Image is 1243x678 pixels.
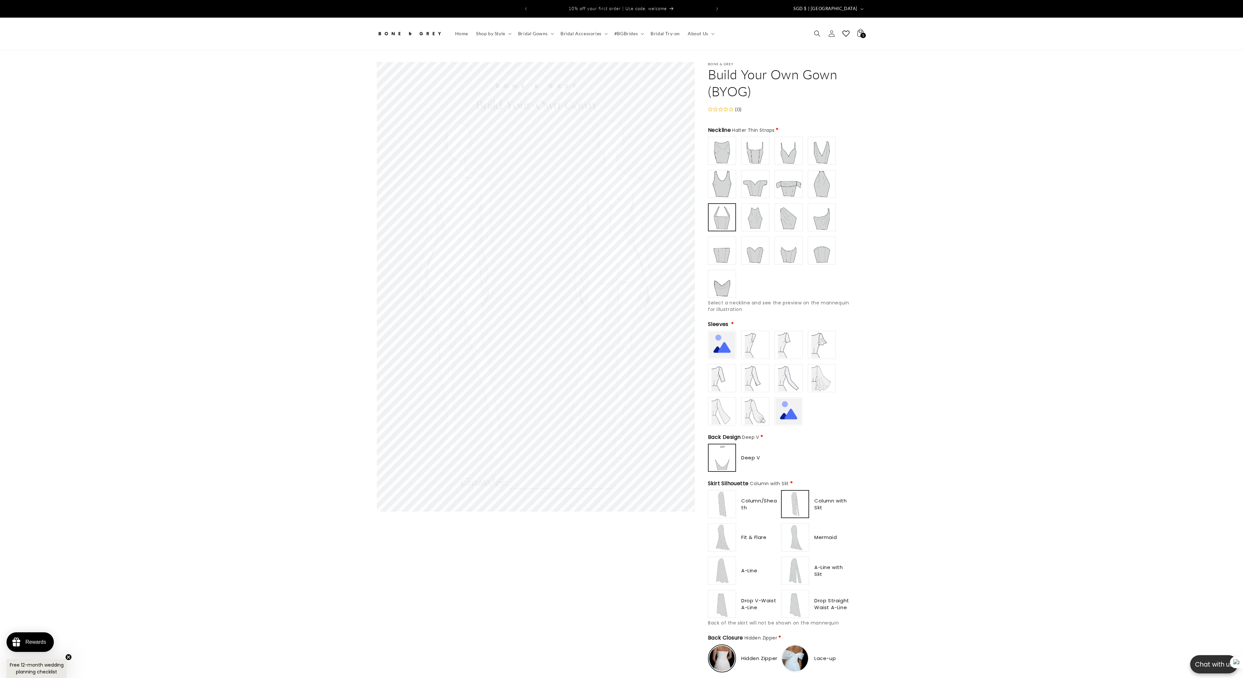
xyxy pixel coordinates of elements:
button: SGD $ | [GEOGRAPHIC_DATA] [790,3,866,15]
div: Rewards [25,639,46,645]
img: https://cdn.shopify.com/s/files/1/0750/3832/7081/files/crescent_strapless_82f07324-8705-4873-92d2... [809,238,835,264]
img: https://cdn.shopify.com/s/files/1/0750/3832/7081/files/drop-straight-waist-aline_17ac0158-d5ad-45... [782,591,808,617]
div: Free 12-month wedding planning checklistClose teaser [7,659,67,678]
summary: Shop by Style [472,27,514,40]
img: https://cdn.shopify.com/s/files/1/0750/3832/7081/files/fit_and_flare_4a72e90a-0f71-42d7-a592-d461... [709,524,735,550]
img: https://cdn.shopify.com/s/files/1/0750/3832/7081/files/sleeves-elbowfitted.jpg?v=1756369284 [709,365,735,391]
span: Free 12-month wedding planning checklist [10,662,64,675]
img: https://cdn.shopify.com/s/files/1/0750/3832/7081/files/sleeves-fullbishop.jpg?v=1756369356 [742,398,768,424]
img: https://cdn.shopify.com/s/files/1/0748/6904/7603/files/default_image_url.png?v=1713240055 [709,332,735,358]
span: Neckline [708,126,775,134]
button: Previous announcement [519,3,533,15]
img: https://cdn.shopify.com/s/files/1/0750/3832/7081/files/sleeves-shortfitted.jpg?v=1756369245 [775,332,802,358]
img: https://cdn.shopify.com/s/files/1/0750/3832/7081/files/v-neck_strapless_e6e16057-372c-4ed6-ad8b-8... [709,271,735,297]
span: SGD $ | [GEOGRAPHIC_DATA] [793,6,857,12]
img: https://cdn.shopify.com/s/files/1/0750/3832/7081/files/off-shoulder_straight_69b741a5-1f6f-40ba-9... [775,171,802,197]
img: https://cdn.shopify.com/s/files/1/0750/3832/7081/files/high_neck.png?v=1756803384 [809,171,835,197]
button: Write a review [446,10,489,21]
img: https://cdn.shopify.com/s/files/1/0750/3832/7081/files/sleeves-fullfitted.jpg?v=1756369325 [775,365,802,391]
span: #BGBrides [614,31,638,37]
span: Fit & Flare [741,534,767,541]
span: Shop by Style [476,31,505,37]
img: Bone and Grey Bridal [377,26,442,41]
span: A-Line with Slit [814,564,852,578]
p: Chat with us [1190,660,1238,669]
div: (0) [733,105,742,114]
a: Home [451,27,472,40]
img: https://cdn.shopify.com/s/files/1/0750/3832/7081/files/round_neck.png?v=1756872555 [709,171,735,197]
img: https://cdn.shopify.com/s/files/1/0750/3832/7081/files/halter.png?v=1756872993 [742,204,768,230]
span: Drop V-Waist A-Line [741,597,778,611]
img: https://cdn.shopify.com/s/files/1/0750/3832/7081/files/sleeves-cap.jpg?v=1756369231 [742,332,768,358]
span: Hidden Zipper [744,635,777,641]
span: Deep V [742,434,759,440]
img: https://cdn.shopify.com/s/files/1/0750/3832/7081/files/a-line_37bf069e-4231-4b1a-bced-7ad1a487183... [709,558,735,584]
p: Bone & Grey [708,62,866,66]
span: Back Closure [708,634,777,642]
span: Deep V [741,454,760,461]
summary: #BGBrides [610,27,647,40]
img: https://cdn.shopify.com/s/files/1/0750/3832/7081/files/Closure-lace-up.jpg?v=1756370613 [782,645,808,671]
span: Lace-up [814,655,836,662]
img: https://cdn.shopify.com/s/files/1/0750/3832/7081/files/off-shoulder_sweetheart_1bdca986-a4a1-4613... [742,171,768,197]
span: Drop Straight Waist A-Line [814,597,852,611]
a: Bone and Grey Bridal [375,24,445,43]
span: Back of the skirt will not be shown on the mannequin [708,620,839,626]
span: Halter Thin Straps [732,127,775,133]
img: https://cdn.shopify.com/s/files/1/0750/3832/7081/files/v-neck_thick_straps_d2901628-028e-49ea-b62... [809,138,835,164]
img: https://cdn.shopify.com/s/files/1/0750/3832/7081/files/sleeves-shortflutter.jpg?v=1756369271 [809,332,835,358]
summary: Bridal Gowns [514,27,557,40]
img: https://cdn.shopify.com/s/files/1/0750/3832/7081/files/sweetheart_strapless_7aea53ca-b593-4872-9c... [742,238,768,264]
a: Write a review [43,37,72,42]
summary: Bridal Accessories [557,27,610,40]
span: Column/Sheath [741,497,778,511]
img: https://cdn.shopify.com/s/files/1/0750/3832/7081/files/sleeves-34-fitted.jpg?v=1756369303 [742,365,768,391]
button: Open chatbox [1190,655,1238,673]
span: Bridal Accessories [560,31,602,37]
img: https://cdn.shopify.com/s/files/1/0750/3832/7081/files/asymmetric_thick_aca1e7e1-7e80-4ab6-9dbb-1... [775,204,802,230]
h1: Build Your Own Gown (BYOG) [708,66,866,100]
img: https://cdn.shopify.com/s/files/1/0750/3832/7081/files/Closure-zipper.png?v=1756370614 [709,646,735,671]
img: https://cdn.shopify.com/s/files/1/0750/3832/7081/files/halter_back_b773af6b-74e1-4bf8-900b-a0e409... [709,445,735,470]
span: Bridal Try-on [651,31,680,37]
summary: Search [810,26,824,41]
img: https://cdn.shopify.com/s/files/1/0750/3832/7081/files/drop-v-waist-aline_078bfe7f-748c-4646-87b8... [709,591,735,617]
a: Bridal Try-on [647,27,684,40]
span: Hidden Zipper [741,655,777,662]
summary: About Us [684,27,717,40]
span: Mermaid [814,534,837,541]
img: https://cdn.shopify.com/s/files/1/0750/3832/7081/files/asymmetric_thin_a5500f79-df9c-4d9e-8e7b-99... [809,204,835,230]
span: 10% off your first order | Use code: welcome [569,6,667,11]
img: https://cdn.shopify.com/s/files/1/0750/3832/7081/files/square_7e0562ac-aecd-41ee-8590-69b11575ecc... [742,138,768,164]
span: Home [455,31,468,37]
img: https://cdn.shopify.com/s/files/1/0750/3832/7081/files/v_neck_thin_straps_4722d919-4ab4-454d-8566... [775,138,802,164]
img: https://cdn.shopify.com/s/files/1/0750/3832/7081/files/sleeves-fullflutter.jpg?v=1756369336 [809,365,835,391]
span: Column with Slit [814,497,852,511]
img: https://cdn.shopify.com/s/files/1/0750/3832/7081/files/mermaid_dee7e2e6-f0b9-4e85-9a0c-8360725759... [782,524,808,550]
span: Bridal Gowns [518,31,548,37]
button: Next announcement [710,3,724,15]
span: Back Design [708,433,759,441]
img: https://cdn.shopify.com/s/files/1/0750/3832/7081/files/column_b63d2362-462d-4147-b160-3913c547a70... [709,491,735,517]
button: Close teaser [65,654,72,660]
img: https://cdn.shopify.com/s/files/1/0750/3832/7081/files/a-line_slit_3a481983-194c-46fe-90b3-ce96d0... [782,558,808,584]
img: https://cdn.shopify.com/s/files/1/0750/3832/7081/files/cateye_scoop_30b75c68-d5e8-4bfa-8763-e7190... [775,238,802,264]
span: Column with Slit [750,480,789,487]
span: About Us [688,31,708,37]
span: 1 [862,33,864,38]
img: https://cdn.shopify.com/s/files/1/0750/3832/7081/files/column_with_slit_95bf325b-2d13-487d-92d3-c... [782,491,808,517]
span: Skirt Silhouette [708,480,789,487]
span: A-Line [741,567,758,574]
media-gallery: Gallery Viewer [377,62,695,512]
span: Sleeves [708,320,730,328]
span: Select a neckline and see the preview on the mannequin for illustration [708,300,849,313]
img: https://cdn.shopify.com/s/files/1/0748/6904/7603/files/default_image_url.png?v=1713240055 [775,398,802,424]
img: https://cdn.shopify.com/s/files/1/0750/3832/7081/files/sleeves-fullbell.jpg?v=1756369344 [709,398,735,424]
img: https://cdn.shopify.com/s/files/1/0750/3832/7081/files/halter_straight_f0d600c4-90f4-4503-a970-e6... [709,205,735,230]
img: https://cdn.shopify.com/s/files/1/0750/3832/7081/files/boat_neck_e90dd235-88bb-46b2-8369-a1b9d139... [709,138,735,164]
img: https://cdn.shopify.com/s/files/1/0750/3832/7081/files/straight_strapless_18c662df-be54-47ef-b3bf... [709,238,735,264]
